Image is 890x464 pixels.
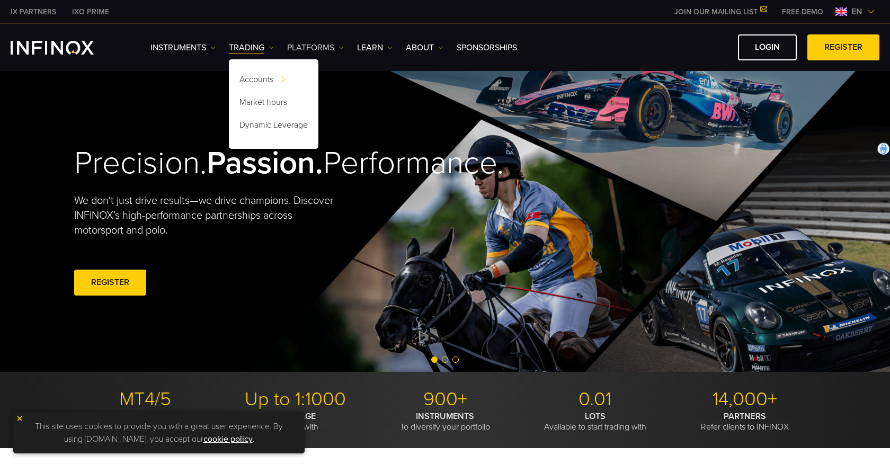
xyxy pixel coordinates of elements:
[847,5,867,18] span: en
[11,41,119,55] a: INFINOX Logo
[74,144,408,183] h2: Precision. Performance.
[406,41,443,54] a: ABOUT
[774,6,831,17] a: INFINOX MENU
[203,434,253,444] a: cookie policy
[121,411,170,422] strong: PLATFORMS
[224,411,366,432] p: To trade with
[207,144,323,182] strong: Passion.
[738,34,797,60] a: LOGIN
[229,115,318,138] a: Dynamic Leverage
[452,356,459,363] span: Go to slide 3
[229,93,318,115] a: Market hours
[807,34,879,60] a: REGISTER
[416,411,474,422] strong: INSTRUMENTS
[585,411,606,422] strong: LOTS
[666,7,774,16] a: JOIN OUR MAILING LIST
[150,41,216,54] a: Instruments
[724,411,766,422] strong: PARTNERS
[74,193,341,238] p: We don't just drive results—we drive champions. Discover INFINOX’s high-performance partnerships ...
[16,415,23,422] img: yellow close icon
[524,388,666,411] p: 0.01
[74,411,216,432] p: With modern trading tools
[457,41,517,54] a: SPONSORSHIPS
[229,70,318,93] a: Accounts
[431,356,438,363] span: Go to slide 1
[524,411,666,432] p: Available to start trading with
[3,6,64,17] a: INFINOX
[287,41,344,54] a: PLATFORMS
[374,388,516,411] p: 900+
[224,388,366,411] p: Up to 1:1000
[275,411,316,422] strong: LEVERAGE
[674,388,816,411] p: 14,000+
[74,270,146,296] a: REGISTER
[374,411,516,432] p: To diversify your portfolio
[674,411,816,432] p: Refer clients to INFINOX
[74,388,216,411] p: MT4/5
[19,417,299,448] p: This site uses cookies to provide you with a great user experience. By using [DOMAIN_NAME], you a...
[357,41,393,54] a: Learn
[64,6,117,17] a: INFINOX
[442,356,448,363] span: Go to slide 2
[229,41,274,54] a: TRADING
